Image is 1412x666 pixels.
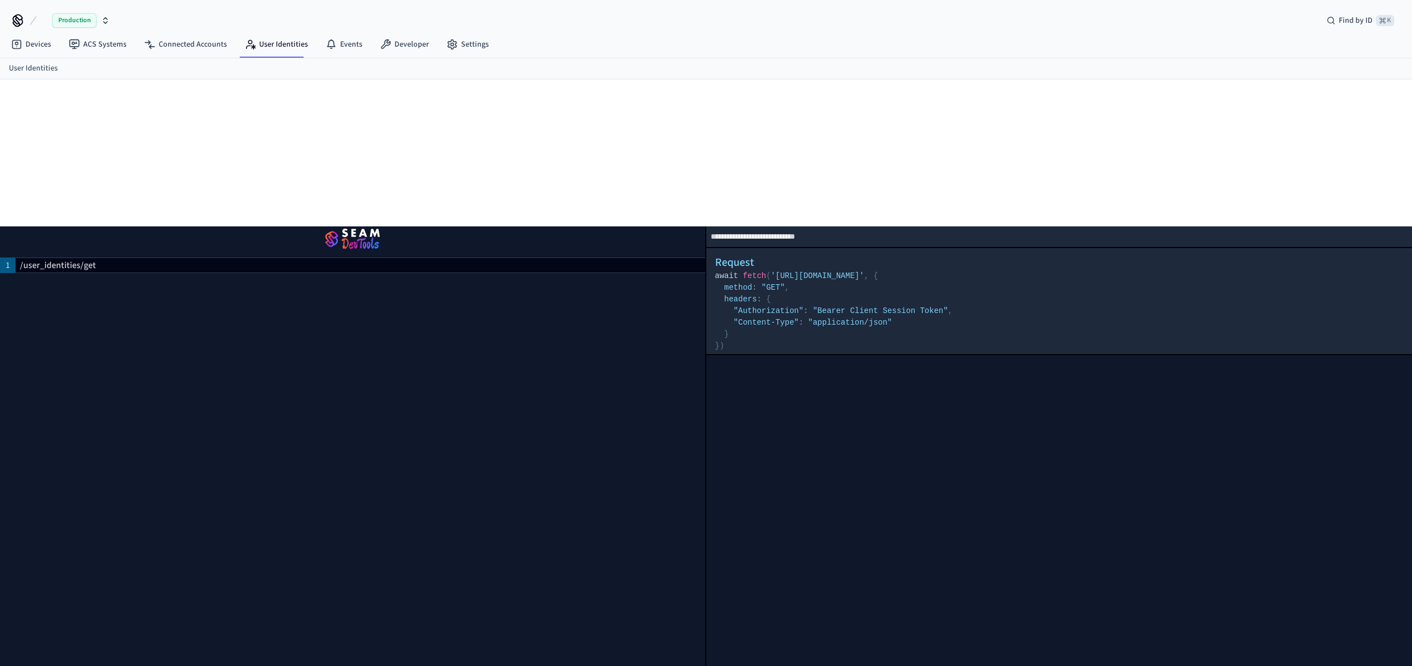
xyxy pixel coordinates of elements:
[813,306,948,315] span: "Bearer Client Session Token"
[724,283,752,292] span: method
[371,34,438,54] a: Developer
[720,341,724,350] span: )
[766,271,771,280] span: (
[743,271,766,280] span: fetch
[799,318,803,327] span: :
[1318,11,1403,31] div: Find by ID⌘ K
[52,13,97,28] span: Production
[317,34,371,54] a: Events
[236,34,317,54] a: User Identities
[724,295,757,304] span: headers
[1376,15,1394,26] span: ⌘ K
[724,330,728,339] span: }
[803,306,808,315] span: :
[733,306,803,315] span: "Authorization"
[715,341,720,350] span: }
[6,259,10,272] p: 1
[948,306,953,315] span: ,
[762,283,785,292] span: "GET"
[766,295,771,304] span: {
[1339,15,1373,26] span: Find by ID
[771,271,864,280] span: '[URL][DOMAIN_NAME]'
[715,255,1404,270] h4: Request
[808,318,892,327] span: "application/json"
[20,259,96,272] p: /user_identities/get
[13,224,692,255] img: Seam Logo DevTools
[438,34,498,54] a: Settings
[752,283,757,292] span: :
[715,271,738,280] span: await
[785,283,789,292] span: ,
[757,295,761,304] span: :
[9,63,58,74] a: User Identities
[864,271,868,280] span: ,
[733,318,799,327] span: "Content-Type"
[135,34,236,54] a: Connected Accounts
[2,34,60,54] a: Devices
[60,34,135,54] a: ACS Systems
[873,271,878,280] span: {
